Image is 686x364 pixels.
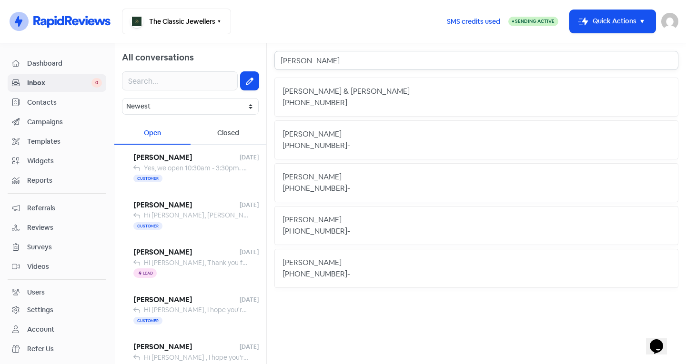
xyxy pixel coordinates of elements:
div: [PHONE_NUMBER] [282,97,347,108]
div: - [347,140,350,151]
span: Videos [27,262,102,272]
a: Users [8,284,106,301]
span: Dashboard [27,59,102,69]
a: Reviews [8,219,106,236]
span: [PERSON_NAME] [133,342,240,353]
a: Widgets [8,152,106,170]
span: Inbox [27,78,91,88]
a: Dashboard [8,55,106,72]
span: [PERSON_NAME] [133,247,240,258]
span: Templates [27,137,102,147]
a: Settings [8,301,106,319]
div: [PERSON_NAME] & [PERSON_NAME] [282,86,670,97]
span: [DATE] [240,248,259,256]
span: [DATE] [240,343,259,351]
span: Reviews [27,223,102,233]
div: - [347,97,350,108]
span: [DATE] [240,201,259,209]
span: [PERSON_NAME] [133,295,240,305]
span: Customer [133,175,162,182]
div: Closed [191,122,267,145]
span: Yes, we open 10:30am - 3:30pm. Drop by anytime 😊 [144,164,303,172]
button: The Classic Jewellers [122,9,231,34]
span: Sending Active [515,18,555,24]
a: Sending Active [508,16,558,27]
span: All conversations [122,52,194,63]
a: Contacts [8,94,106,111]
span: [DATE] [240,295,259,304]
span: [PERSON_NAME] [133,200,240,211]
div: [PHONE_NUMBER] [282,183,347,194]
a: Surveys [8,238,106,256]
a: Templates [8,133,106,150]
a: Refer Us [8,340,106,358]
div: [PERSON_NAME] [282,171,670,183]
span: Widgets [27,156,102,166]
div: [PHONE_NUMBER] [282,268,347,280]
span: Surveys [27,242,102,252]
div: [PHONE_NUMBER] [282,140,347,151]
span: Reports [27,176,102,186]
span: [PERSON_NAME] [133,152,240,163]
span: [DATE] [240,153,259,162]
span: Contacts [27,98,102,108]
div: Account [27,325,54,334]
div: [PHONE_NUMBER] [282,226,347,237]
div: Settings [27,305,53,315]
div: - [347,183,350,194]
a: Reports [8,172,106,189]
input: Search... [274,51,678,70]
div: Open [114,122,191,145]
a: Referrals [8,199,106,217]
span: 0 [91,78,102,88]
span: Customer [133,317,162,325]
img: User [661,13,678,30]
input: Search... [122,71,238,90]
div: [PERSON_NAME] [282,128,670,140]
iframe: chat widget [646,326,676,354]
span: Referrals [27,203,102,213]
a: Campaigns [8,113,106,131]
a: Account [8,321,106,338]
div: [PERSON_NAME] [282,214,670,226]
div: - [347,226,350,237]
button: Quick Actions [570,10,656,33]
span: Campaigns [27,117,102,127]
span: Refer Us [27,344,102,354]
a: SMS credits used [439,16,508,26]
div: [PERSON_NAME] [282,257,670,268]
a: Inbox 0 [8,74,106,92]
span: Lead [143,271,153,275]
span: Customer [133,222,162,230]
a: Videos [8,258,106,275]
div: - [347,268,350,280]
div: Users [27,287,45,297]
span: SMS credits used [447,17,500,27]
